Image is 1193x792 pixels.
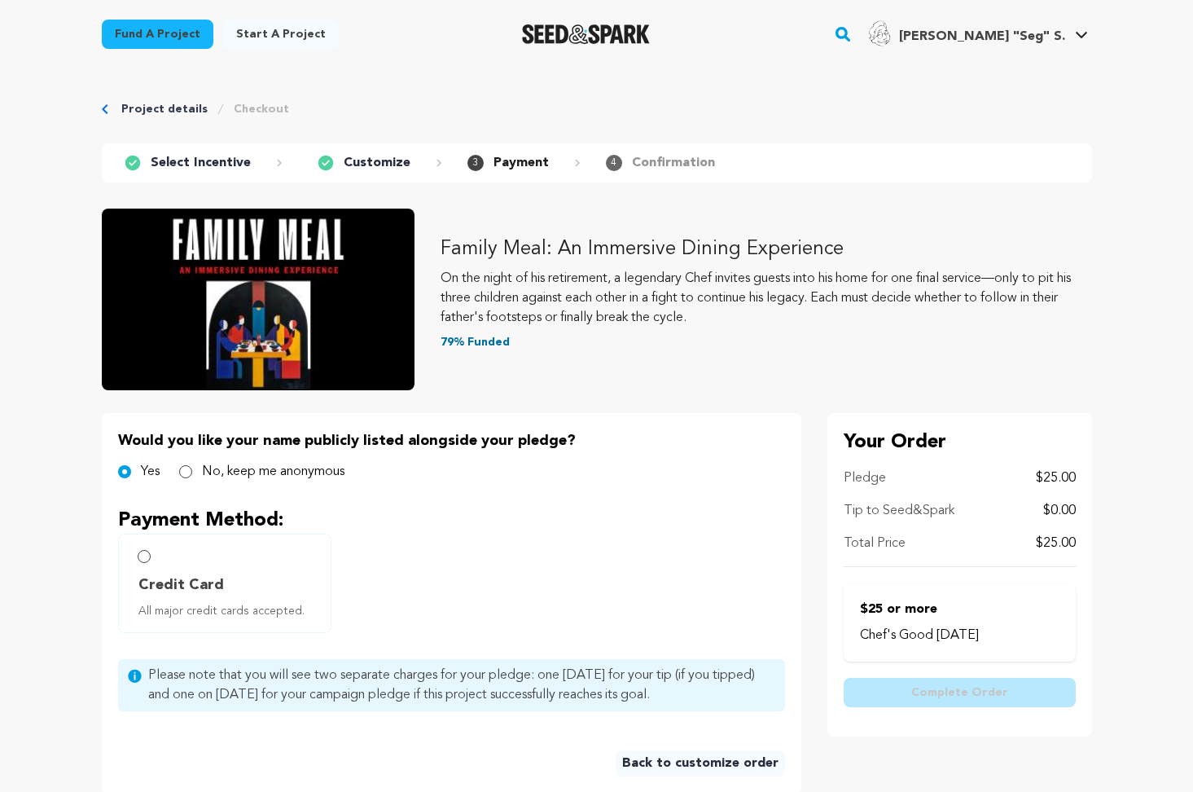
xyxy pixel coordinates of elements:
[899,30,1065,43] span: [PERSON_NAME] "Seg" S.
[441,334,1092,350] p: 79% Funded
[344,153,410,173] p: Customize
[844,678,1076,707] button: Complete Order
[632,153,715,173] p: Confirmation
[844,534,906,553] p: Total Price
[522,24,650,44] img: Seed&Spark Logo Dark Mode
[102,101,1092,117] div: Breadcrumb
[202,462,344,482] label: No, keep me anonymous
[522,24,650,44] a: Seed&Spark Homepage
[1043,501,1076,521] p: $0.00
[866,20,1065,46] div: John "Seg" S.'s Profile
[863,17,1091,51] span: John "Seg" S.'s Profile
[234,101,289,117] a: Checkout
[138,574,224,596] span: Credit Card
[616,750,785,777] a: Back to customize order
[102,209,414,390] img: Family Meal: An Immersive Dining Experience image
[844,469,886,488] p: Pledge
[118,429,785,452] p: Would you like your name publicly listed alongside your pledge?
[121,101,208,117] a: Project details
[118,508,785,534] p: Payment Method:
[148,666,775,705] span: Please note that you will see two separate charges for your pledge: one [DATE] for your tip (if y...
[138,603,318,619] span: All major credit cards accepted.
[860,626,1059,645] p: Chef's Good [DATE]
[441,269,1092,328] p: On the night of his retirement, a legendary Chef invites guests into his home for one final servi...
[141,462,160,482] label: Yes
[1036,534,1076,553] p: $25.00
[844,501,954,521] p: Tip to Seed&Spark
[863,17,1091,46] a: John "Seg" S.'s Profile
[223,20,339,49] a: Start a project
[493,153,549,173] p: Payment
[441,236,1092,262] p: Family Meal: An Immersive Dining Experience
[911,684,1008,701] span: Complete Order
[844,429,1076,455] p: Your Order
[467,155,484,171] span: 3
[1036,469,1076,488] p: $25.00
[606,155,622,171] span: 4
[151,153,251,173] p: Select Incentive
[860,600,1059,619] p: $25 or more
[866,20,893,46] img: seg_face-shadow.png
[102,20,213,49] a: Fund a project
